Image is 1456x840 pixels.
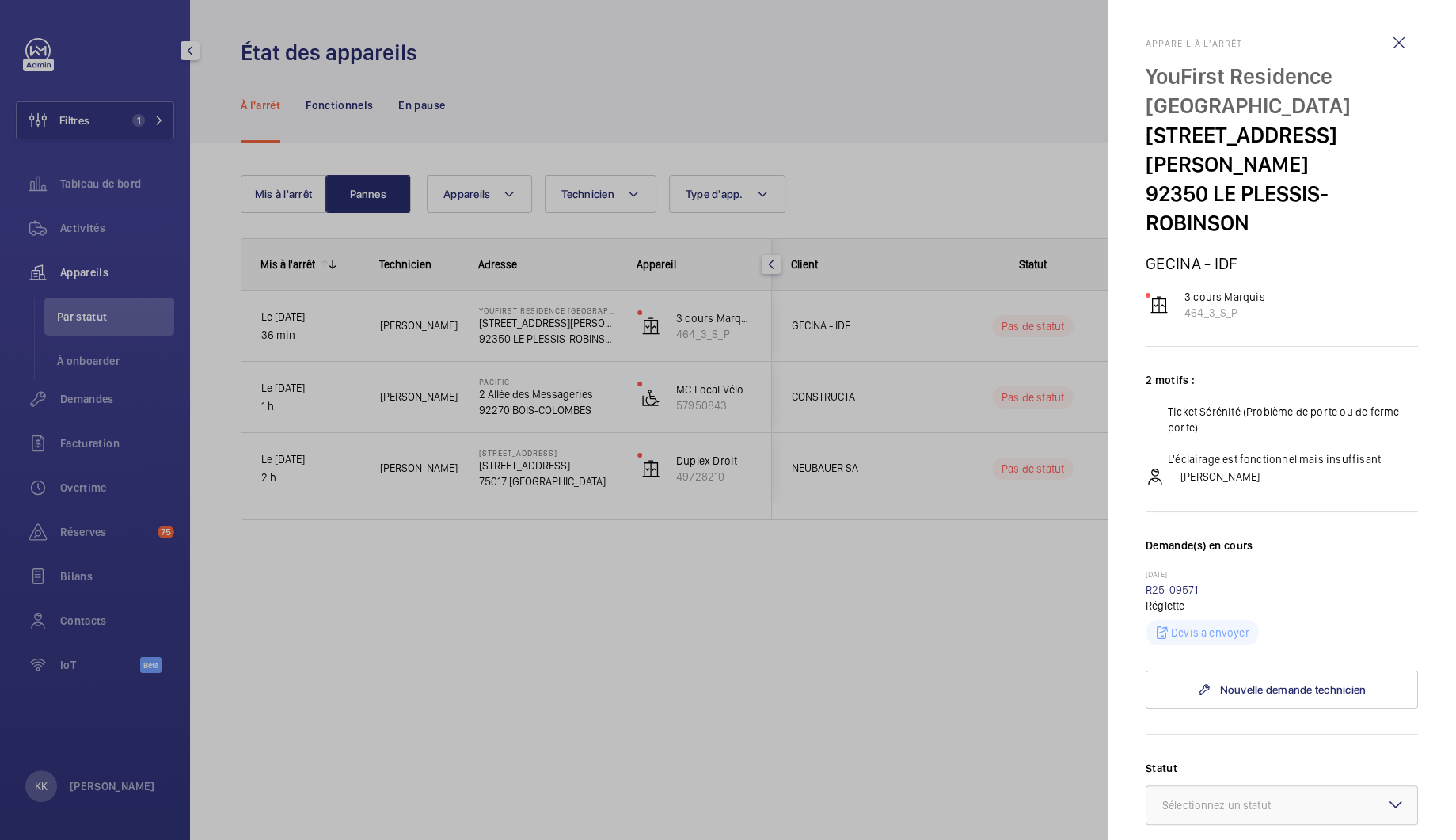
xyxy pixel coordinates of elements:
p: L'éclairage est fonctionnel mais insuffisant [1168,451,1381,467]
div: Sélectionnez un statut [1162,797,1310,813]
label: Statut [1146,760,1418,776]
p: Réglette [1146,598,1418,614]
p: 92350 LE PLESSIS-ROBINSON [1146,179,1418,238]
p: Devis à envoyer [1171,625,1249,640]
h2: Appareil à l'arrêt [1146,38,1418,49]
p: [DATE] [1146,569,1418,582]
a: Nouvelle demande technicien [1146,671,1418,709]
h3: Demande(s) en cours [1146,538,1418,569]
p: GECINA - IDF [1146,253,1418,273]
p: Ticket Sérénité (Problème de porte ou de ferme porte) [1168,404,1418,435]
img: elevator.svg [1150,295,1169,314]
p: 3 cours Marquis [1184,289,1265,305]
p: 2 motifs : [1146,372,1418,388]
p: [PERSON_NAME] [1180,469,1260,485]
a: R25-09571 [1146,583,1199,596]
p: [STREET_ADDRESS][PERSON_NAME] [1146,120,1418,179]
p: 464_3_S_P [1184,305,1265,321]
p: YouFirst Residence [GEOGRAPHIC_DATA] [1146,62,1418,120]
